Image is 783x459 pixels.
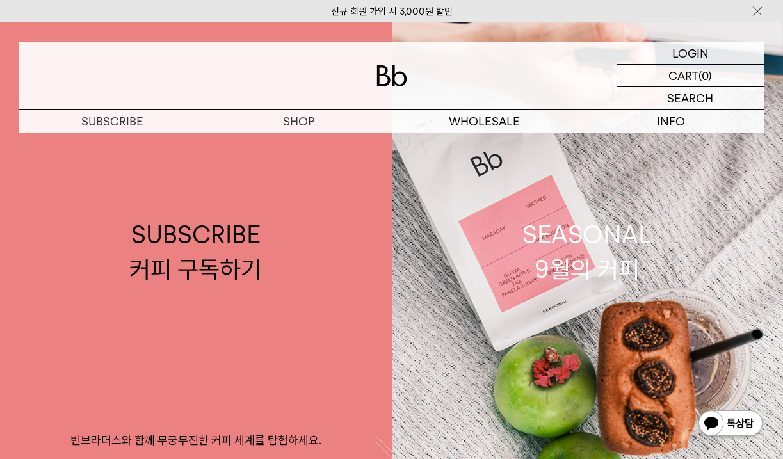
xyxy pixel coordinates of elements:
div: SEASONAL 9월의 커피 [522,218,652,286]
p: LOGIN [672,42,709,64]
p: INFO [577,110,764,133]
p: WHOLESALE [392,110,578,133]
p: (0) [698,65,712,86]
div: SUBSCRIBE 커피 구독하기 [129,218,262,286]
p: CART [668,65,698,86]
p: SEARCH [667,87,713,109]
img: 카카오톡 채널 1:1 채팅 버튼 [697,409,764,440]
a: 신규 회원 가입 시 3,000원 할인 [331,6,453,17]
a: CART (0) [617,65,764,87]
a: SUBSCRIBE [19,110,206,133]
a: LOGIN [617,42,764,65]
img: 로고 [376,65,407,86]
a: SHOP [206,110,392,133]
